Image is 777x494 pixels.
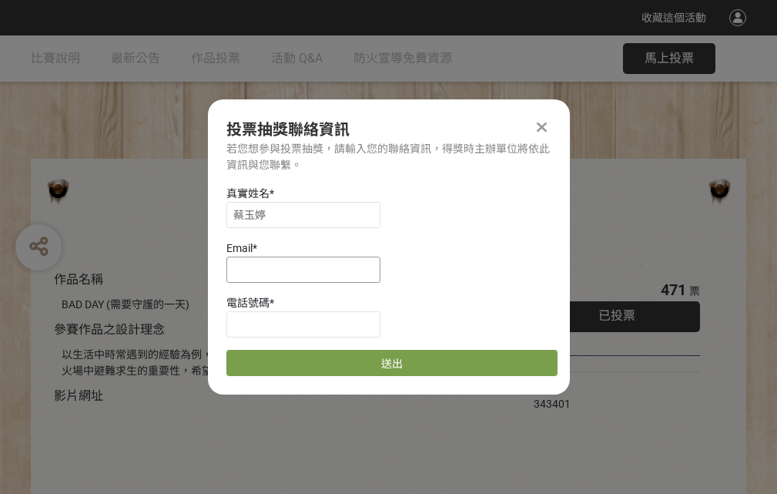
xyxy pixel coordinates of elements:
[191,51,240,66] span: 作品投票
[31,51,80,66] span: 比賽說明
[226,297,270,309] span: 電話號碼
[191,35,240,82] a: 作品投票
[574,380,651,395] iframe: Facebook Share
[271,35,323,82] a: 活動 Q&A
[54,388,103,403] span: 影片網址
[598,308,635,323] span: 已投票
[353,51,452,66] span: 防火宣導免費資源
[226,187,270,200] span: 真實姓名
[226,141,551,173] div: 若您想參與投票抽獎，請輸入您的聯絡資訊，得獎時主辦單位將依此資訊與您聯繫。
[623,43,715,74] button: 馬上投票
[31,35,80,82] a: 比賽說明
[271,51,323,66] span: 活動 Q&A
[689,285,700,297] span: 票
[226,350,558,376] button: 送出
[353,35,452,82] a: 防火宣導免費資源
[645,51,694,66] span: 馬上投票
[62,347,487,379] div: 以生活中時常遇到的經驗為例，透過對比的方式宣傳住宅用火災警報器、家庭逃生計畫及火場中避難求生的重要性，希望透過趣味的短影音讓更多人認識到更多的防火觀念。
[54,322,165,337] span: 參賽作品之設計理念
[641,12,706,24] span: 收藏這個活動
[226,118,551,141] div: 投票抽獎聯絡資訊
[661,281,686,299] span: 471
[54,272,103,287] span: 作品名稱
[111,35,160,82] a: 最新公告
[226,242,253,254] span: Email
[111,51,160,66] span: 最新公告
[62,297,487,313] div: BAD DAY (需要守護的一天)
